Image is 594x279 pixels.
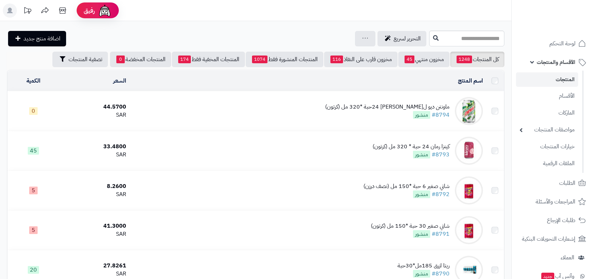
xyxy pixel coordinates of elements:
div: ماونتن ديو ل[PERSON_NAME] 24حبة *320 مل (كرتون) [325,103,450,111]
span: إشعارات التحويلات البنكية [522,234,575,244]
span: 20 [28,266,39,274]
span: طلبات الإرجاع [547,215,575,225]
div: 27.8261 [62,262,126,270]
a: الطلبات [516,175,590,192]
a: التحرير لسريع [377,31,426,46]
a: اسم المنتج [458,77,483,85]
span: 1248 [457,56,472,63]
a: الأقسام [516,89,578,104]
a: السعر [113,77,126,85]
span: 1074 [252,56,267,63]
div: SAR [62,230,126,238]
a: #8792 [432,190,450,199]
a: مخزون منتهي45 [398,52,450,67]
span: 5 [29,187,38,194]
a: خيارات المنتجات [516,139,578,154]
a: المنتجات المخفضة0 [110,52,171,67]
a: طلبات الإرجاع [516,212,590,229]
img: logo-2.png [546,14,587,28]
a: #8794 [432,111,450,119]
span: 45 [405,56,414,63]
img: شاني صغير 6 حبة *150 مل (نصف درزن) [455,176,483,205]
div: 33.4800 [62,143,126,151]
span: المراجعات والأسئلة [536,197,575,207]
a: مخزون قارب على النفاذ116 [324,52,398,67]
a: كل المنتجات1248 [450,52,504,67]
span: 0 [29,107,38,115]
button: تصفية المنتجات [52,52,108,67]
div: شاني صغير 6 حبة *150 مل (نصف درزن) [363,182,450,190]
div: SAR [62,190,126,199]
span: منشور [413,151,430,158]
span: لوحة التحكم [549,39,575,48]
span: منشور [413,111,430,119]
span: الأقسام والمنتجات [537,57,575,67]
span: 5 [29,226,38,234]
div: ريتا ازرق 185مل*30حبة [398,262,450,270]
img: ماونتن ديو ليمون زيرو 24حبة *320 مل (كرتون) [455,97,483,125]
a: مواصفات المنتجات [516,122,578,137]
span: تصفية المنتجات [69,55,102,64]
span: 45 [28,147,39,155]
span: رفيق [84,6,95,15]
span: منشور [413,230,430,238]
img: شاني صغير 30 حبة *150 مل (كرتون) [455,216,483,244]
span: التحرير لسريع [394,34,421,43]
a: #8791 [432,230,450,238]
a: العملاء [516,249,590,266]
a: الكمية [26,77,40,85]
a: لوحة التحكم [516,35,590,52]
span: منشور [413,270,430,278]
div: SAR [62,270,126,278]
div: شاني صغير 30 حبة *150 مل (كرتون) [371,222,450,230]
a: المنتجات [516,72,578,87]
span: 116 [330,56,343,63]
div: كينزا رمان 24 حبة * 320 مل (كرتون) [373,143,450,151]
a: الملفات الرقمية [516,156,578,171]
div: 8.2600 [62,182,126,190]
a: #8790 [432,270,450,278]
a: المراجعات والأسئلة [516,193,590,210]
a: إشعارات التحويلات البنكية [516,231,590,247]
div: 41.3000 [62,222,126,230]
span: 174 [178,56,191,63]
a: تحديثات المنصة [19,4,36,19]
span: 0 [116,56,125,63]
span: العملاء [561,253,574,262]
div: SAR [62,151,126,159]
a: المنتجات المنشورة فقط1074 [246,52,323,67]
div: 44.5700 [62,103,126,111]
span: اضافة منتج جديد [24,34,60,43]
img: ai-face.png [98,4,112,18]
a: المنتجات المخفية فقط174 [172,52,245,67]
a: الماركات [516,105,578,121]
img: كينزا رمان 24 حبة * 320 مل (كرتون) [455,137,483,165]
a: #8793 [432,150,450,159]
a: اضافة منتج جديد [8,31,66,46]
div: SAR [62,111,126,119]
span: الطلبات [559,178,575,188]
span: منشور [413,190,430,198]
